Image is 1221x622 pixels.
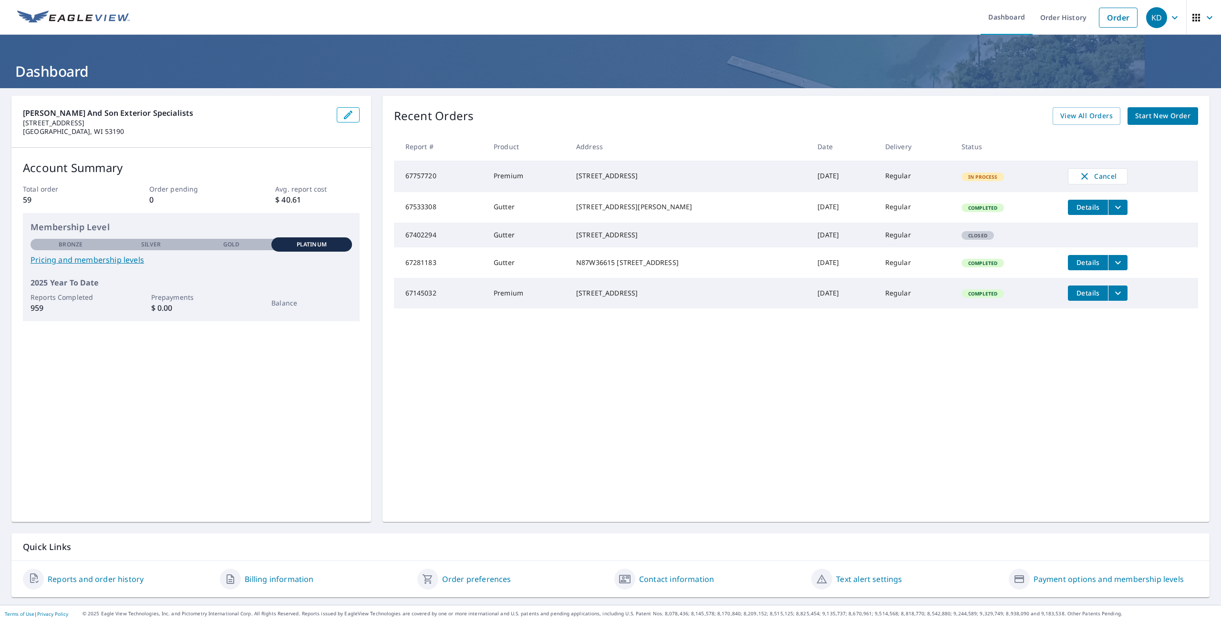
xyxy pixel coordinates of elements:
img: EV Logo [17,10,130,25]
button: filesDropdownBtn-67281183 [1108,255,1128,270]
th: Address [569,133,810,161]
p: [STREET_ADDRESS] [23,119,329,127]
h1: Dashboard [11,61,1210,81]
td: 67145032 [394,278,486,308]
p: [GEOGRAPHIC_DATA], WI 53190 [23,127,329,136]
span: Start New Order [1135,110,1190,122]
td: Regular [878,278,954,308]
p: [PERSON_NAME] and Son Exterior Specialists [23,107,329,119]
p: $ 40.61 [275,194,359,205]
p: Prepayments [151,292,231,302]
span: Closed [962,232,993,239]
span: Completed [962,260,1003,266]
button: filesDropdownBtn-67145032 [1108,286,1128,301]
th: Delivery [878,133,954,161]
td: 67757720 [394,161,486,192]
td: Regular [878,223,954,247]
div: [STREET_ADDRESS] [576,288,802,298]
p: Total order [23,184,107,194]
div: N87W36615 [STREET_ADDRESS] [576,258,802,267]
td: Gutter [486,247,569,278]
td: Gutter [486,223,569,247]
p: 959 [31,302,111,314]
p: Gold [223,240,239,249]
button: detailsBtn-67533308 [1068,200,1108,215]
span: Completed [962,290,1003,297]
span: In Process [962,173,1004,180]
button: filesDropdownBtn-67533308 [1108,200,1128,215]
p: Avg. report cost [275,184,359,194]
td: [DATE] [810,278,877,308]
p: Order pending [149,184,233,194]
button: Cancel [1068,168,1128,184]
td: [DATE] [810,247,877,278]
div: [STREET_ADDRESS] [576,230,802,240]
td: Premium [486,161,569,192]
td: [DATE] [810,192,877,223]
td: Regular [878,192,954,223]
a: Terms of Use [5,611,34,617]
p: Account Summary [23,159,360,176]
p: Recent Orders [394,107,474,125]
td: 67402294 [394,223,486,247]
a: Order [1099,8,1138,28]
th: Report # [394,133,486,161]
a: Contact information [639,573,714,585]
span: Details [1074,288,1102,297]
td: [DATE] [810,223,877,247]
a: Start New Order [1128,107,1198,125]
p: Balance [271,298,352,308]
td: 67281183 [394,247,486,278]
p: 59 [23,194,107,205]
a: Order preferences [442,573,511,585]
span: View All Orders [1060,110,1113,122]
span: Details [1074,203,1102,212]
a: View All Orders [1053,107,1120,125]
span: Cancel [1078,171,1118,182]
p: Reports Completed [31,292,111,302]
p: $ 0.00 [151,302,231,314]
td: 67533308 [394,192,486,223]
p: Quick Links [23,541,1198,553]
p: © 2025 Eagle View Technologies, Inc. and Pictometry International Corp. All Rights Reserved. Repo... [83,610,1216,617]
button: detailsBtn-67281183 [1068,255,1108,270]
p: 2025 Year To Date [31,277,352,288]
a: Privacy Policy [37,611,68,617]
div: KD [1146,7,1167,28]
td: Gutter [486,192,569,223]
a: Text alert settings [836,573,902,585]
p: Bronze [59,240,83,249]
p: Platinum [297,240,327,249]
p: Silver [141,240,161,249]
button: detailsBtn-67145032 [1068,286,1108,301]
td: Premium [486,278,569,308]
td: Regular [878,161,954,192]
p: Membership Level [31,221,352,234]
td: [DATE] [810,161,877,192]
div: [STREET_ADDRESS] [576,171,802,181]
a: Payment options and membership levels [1034,573,1184,585]
th: Date [810,133,877,161]
span: Completed [962,204,1003,211]
span: Details [1074,258,1102,267]
th: Status [954,133,1060,161]
a: Pricing and membership levels [31,254,352,265]
a: Reports and order history [48,573,144,585]
p: | [5,611,68,617]
th: Product [486,133,569,161]
div: [STREET_ADDRESS][PERSON_NAME] [576,202,802,212]
a: Billing information [245,573,313,585]
p: 0 [149,194,233,205]
td: Regular [878,247,954,278]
